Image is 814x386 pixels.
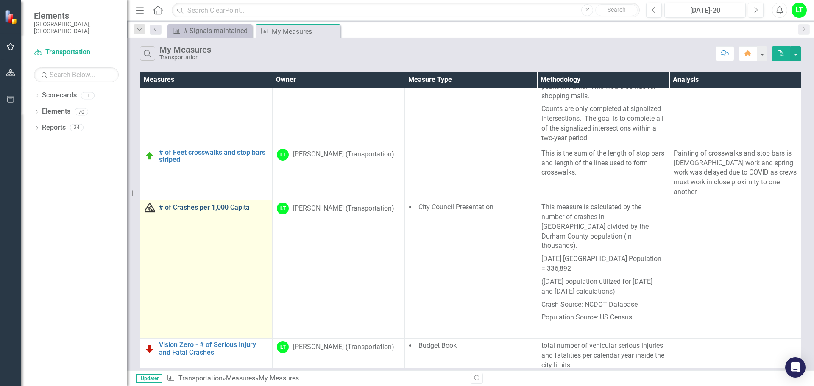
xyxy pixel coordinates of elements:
[172,3,640,18] input: Search ClearPoint...
[792,3,807,18] button: LT
[669,339,802,373] td: Double-Click to Edit
[145,151,155,161] img: On Target
[418,203,493,211] span: City Council Presentation
[145,203,155,213] img: Under Construction
[541,341,665,370] p: total number of vehicular serious injuries and fatalities per calendar year inside the city limits
[541,298,665,311] p: Crash Source: NCDOT Database
[674,149,797,197] p: Painting of crosswalks and stop bars is [DEMOGRAPHIC_DATA] work and spring work was delayed due t...
[669,146,802,200] td: Double-Click to Edit
[541,103,665,143] p: Counts are only completed at signalized intersections. The goal is to complete all of the signali...
[669,200,802,339] td: Double-Click to Edit
[785,357,806,378] div: Open Intercom Messenger
[226,374,255,382] a: Measures
[277,341,289,353] div: LT
[42,123,66,133] a: Reports
[541,275,665,298] p: ([DATE] population utilized for [DATE] and [DATE] calculations)
[184,25,250,36] div: # Signals maintained
[136,374,162,383] span: Updater
[293,342,394,352] div: [PERSON_NAME] (Transportation)
[667,6,743,16] div: [DATE]-20
[277,149,289,161] div: LT
[293,204,394,214] div: [PERSON_NAME] (Transportation)
[159,204,268,211] a: # of Crashes per 1,000 Capita
[272,26,338,37] div: My Measures
[34,47,119,57] a: Transportation
[42,107,70,117] a: Elements
[541,149,665,178] p: This is the sum of the length of stop bars and length of the lines used to form crosswalks.
[34,21,119,35] small: [GEOGRAPHIC_DATA], [GEOGRAPHIC_DATA]
[541,253,665,275] p: [DATE] [GEOGRAPHIC_DATA] Population = 336,892
[293,150,394,159] div: [PERSON_NAME] (Transportation)
[159,54,211,61] div: Transportation
[75,108,88,115] div: 70
[259,374,299,382] div: My Measures
[140,146,273,200] td: Double-Click to Edit Right Click for Context Menu
[140,200,273,339] td: Double-Click to Edit Right Click for Context Menu
[159,341,268,356] a: Vision Zero - # of Serious Injury and Fatal Crashes
[42,91,77,100] a: Scorecards
[608,6,626,13] span: Search
[159,149,268,164] a: # of Feet crosswalks and stop bars striped
[664,3,746,18] button: [DATE]-20
[595,4,638,16] button: Search
[81,92,95,99] div: 1
[277,203,289,214] div: LT
[541,203,665,253] p: This measure is calculated by the number of crashes in [GEOGRAPHIC_DATA] divided by the Durham Co...
[170,25,250,36] a: # Signals maintained
[70,124,84,131] div: 34
[178,374,223,382] a: Transportation
[34,11,119,21] span: Elements
[145,344,155,354] img: Needs Improvement
[140,339,273,373] td: Double-Click to Edit Right Click for Context Menu
[159,45,211,54] div: My Measures
[541,311,665,324] p: Population Source: US Census
[418,342,457,350] span: Budget Book
[34,67,119,82] input: Search Below...
[167,374,464,383] div: » »
[4,10,19,25] img: ClearPoint Strategy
